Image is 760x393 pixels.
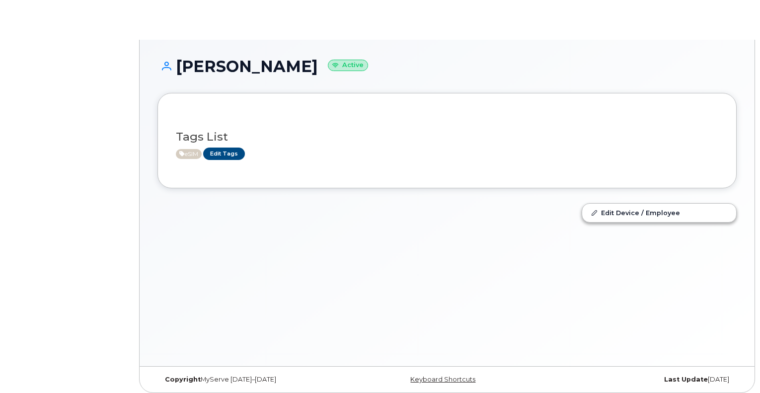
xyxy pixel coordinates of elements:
[176,149,202,159] span: Active
[157,58,737,75] h1: [PERSON_NAME]
[176,131,718,143] h3: Tags List
[328,60,368,71] small: Active
[157,376,351,384] div: MyServe [DATE]–[DATE]
[582,204,736,222] a: Edit Device / Employee
[410,376,475,383] a: Keyboard Shortcuts
[664,376,708,383] strong: Last Update
[165,376,201,383] strong: Copyright
[203,148,245,160] a: Edit Tags
[543,376,737,384] div: [DATE]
